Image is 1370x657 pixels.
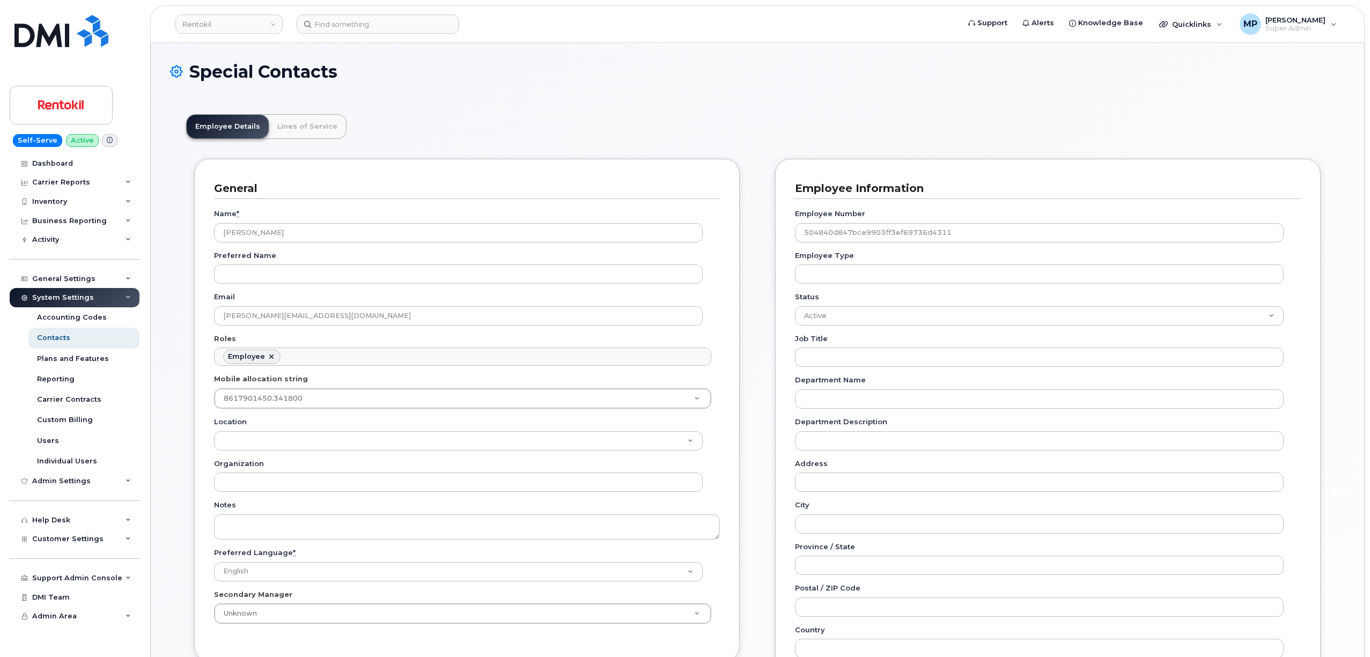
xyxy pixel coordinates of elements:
[795,459,828,469] label: Address
[214,589,292,600] label: Secondary Manager
[214,209,239,219] label: Name
[214,374,308,384] label: Mobile allocation string
[214,181,712,196] h3: General
[170,62,1345,81] h1: Special Contacts
[795,500,809,510] label: City
[214,459,264,469] label: Organization
[187,115,269,138] a: Employee Details
[214,334,236,344] label: Roles
[215,604,711,623] a: Unknown
[214,500,236,510] label: Notes
[237,209,239,218] abbr: required
[795,417,887,427] label: Department Description
[795,542,855,552] label: Province / State
[214,548,296,558] label: Preferred Language
[795,625,825,635] label: Country
[795,583,860,593] label: Postal / ZIP Code
[214,417,247,427] label: Location
[795,375,866,385] label: Department Name
[214,250,276,261] label: Preferred Name
[215,389,711,408] a: 8617901450.341800
[217,609,257,618] span: Unknown
[228,352,265,361] div: Employee
[795,250,854,261] label: Employee Type
[224,394,303,402] span: 8617901450.341800
[293,548,296,557] abbr: required
[795,292,819,302] label: Status
[214,292,235,302] label: Email
[795,334,828,344] label: Job Title
[795,209,865,219] label: Employee Number
[269,115,346,138] a: Lines of Service
[795,181,1293,196] h3: Employee Information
